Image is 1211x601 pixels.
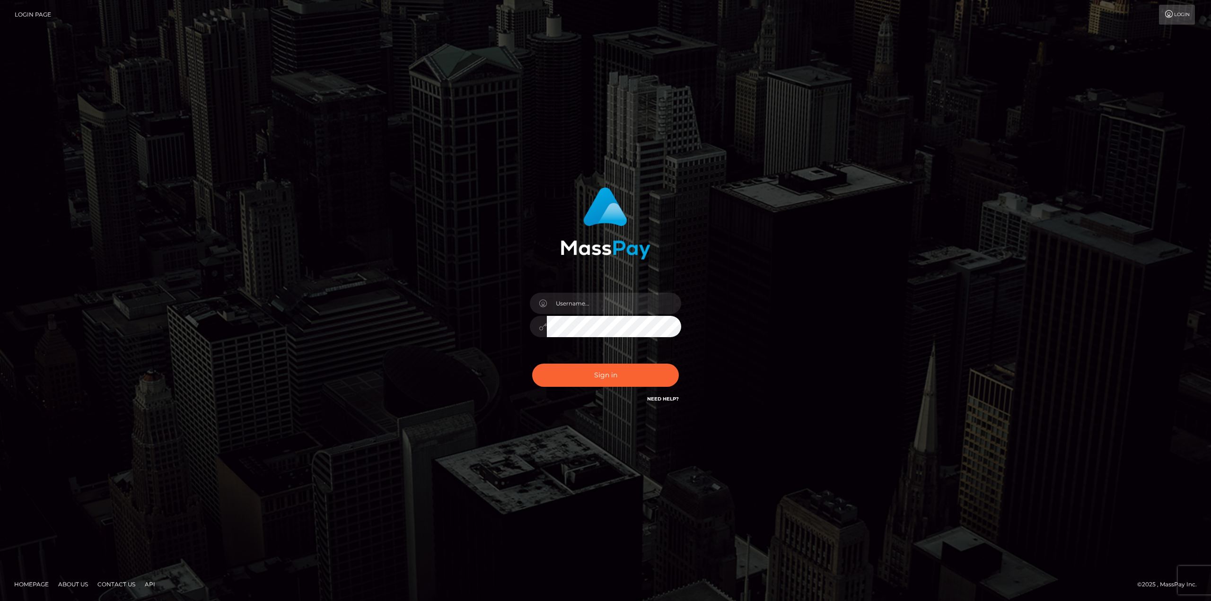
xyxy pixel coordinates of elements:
[10,577,53,592] a: Homepage
[532,364,679,387] button: Sign in
[15,5,51,25] a: Login Page
[94,577,139,592] a: Contact Us
[1159,5,1195,25] a: Login
[561,187,650,260] img: MassPay Login
[54,577,92,592] a: About Us
[1137,579,1204,590] div: © 2025 , MassPay Inc.
[647,396,679,402] a: Need Help?
[547,293,681,314] input: Username...
[141,577,159,592] a: API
